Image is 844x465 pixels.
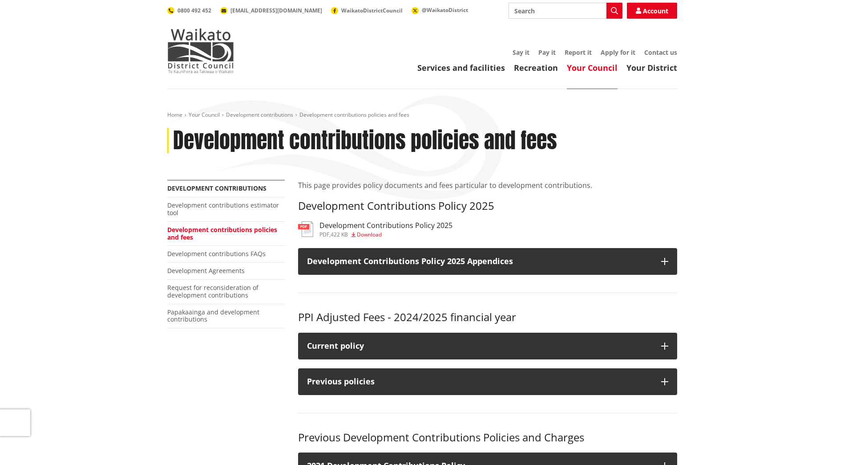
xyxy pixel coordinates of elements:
a: Request for reconsideration of development contributions [167,283,258,299]
a: [EMAIL_ADDRESS][DOMAIN_NAME] [220,7,322,14]
h3: Development Contributions Policy 2025 [298,200,677,212]
a: Recreation [514,62,558,73]
span: Download [357,231,382,238]
img: document-pdf.svg [298,221,313,237]
a: Account [627,3,677,19]
a: Services and facilities [417,62,505,73]
input: Search input [509,3,622,19]
h1: Development contributions policies and fees [173,128,557,154]
a: Papakaainga and development contributions [167,308,259,324]
span: [EMAIL_ADDRESS][DOMAIN_NAME] [230,7,322,14]
div: Previous policies [307,377,652,386]
button: Development Contributions Policy 2025 Appendices [298,248,677,275]
h3: Development Contributions Policy 2025 Appendices [307,257,652,266]
a: Your District [626,62,677,73]
a: Your Council [189,111,220,118]
button: Current policy [298,333,677,359]
div: , [319,232,452,237]
a: Development contributions policies and fees [167,225,277,241]
a: Development Agreements [167,266,245,275]
h3: Previous Development Contributions Policies and Charges [298,431,677,444]
p: This page provides policy documents and fees particular to development contributions. [298,180,677,191]
span: Development contributions policies and fees [299,111,409,118]
a: Apply for it [601,48,635,57]
a: @WaikatoDistrict [412,6,468,14]
span: 0800 492 452 [178,7,211,14]
a: Report it [565,48,592,57]
a: WaikatoDistrictCouncil [331,7,403,14]
div: Current policy [307,342,652,351]
h3: PPI Adjusted Fees - 2024/2025 financial year [298,311,677,324]
a: Contact us [644,48,677,57]
a: Say it [513,48,529,57]
a: Development contributions estimator tool [167,201,279,217]
a: Development contributions FAQs [167,249,266,258]
img: Waikato District Council - Te Kaunihera aa Takiwaa o Waikato [167,29,234,73]
a: Development contributions [226,111,293,118]
button: Previous policies [298,368,677,395]
a: Development Contributions Policy 2025 pdf,422 KB Download [298,221,452,237]
a: 0800 492 452 [167,7,211,14]
span: pdf [319,231,329,238]
span: @WaikatoDistrict [422,6,468,14]
a: Your Council [567,62,618,73]
span: 422 KB [331,231,348,238]
nav: breadcrumb [167,111,677,119]
a: Home [167,111,182,118]
a: Development contributions [167,184,267,192]
span: WaikatoDistrictCouncil [341,7,403,14]
h3: Development Contributions Policy 2025 [319,221,452,230]
a: Pay it [538,48,556,57]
